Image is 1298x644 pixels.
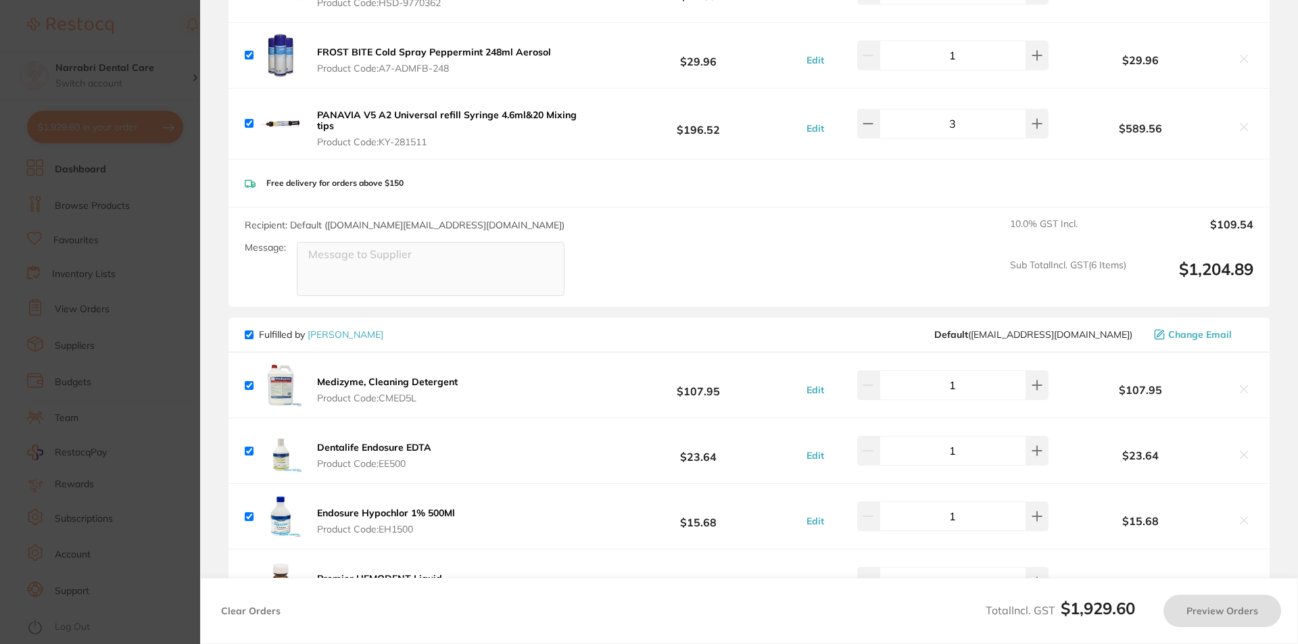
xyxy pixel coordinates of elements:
[245,219,564,231] span: Recipient: Default ( [DOMAIN_NAME][EMAIL_ADDRESS][DOMAIN_NAME] )
[317,46,551,58] b: FROST BITE Cold Spray Peppermint 248ml Aerosol
[1052,384,1229,396] b: $107.95
[802,384,828,396] button: Edit
[1010,259,1126,297] span: Sub Total Incl. GST ( 6 Items)
[598,439,799,464] b: $23.64
[1137,218,1253,248] output: $109.54
[259,560,302,603] img: bnVzMGplbw
[317,458,431,469] span: Product Code: EE500
[317,441,431,453] b: Dentalife Endosure EDTA
[802,54,828,66] button: Edit
[317,572,442,585] b: Premier HEMODENT Liquid
[317,63,551,74] span: Product Code: A7-ADMFB-248
[313,46,555,74] button: FROST BITE Cold Spray Peppermint 248ml Aerosol Product Code:A7-ADMFB-248
[1010,218,1126,248] span: 10.0 % GST Incl.
[259,495,302,538] img: Z3E1cG9weg
[317,376,458,388] b: Medizyme, Cleaning Detergent
[308,328,383,341] a: [PERSON_NAME]
[802,122,828,134] button: Edit
[598,373,799,398] b: $107.95
[1150,328,1253,341] button: Change Email
[313,376,462,404] button: Medizyme, Cleaning Detergent Product Code:CMED5L
[1052,54,1229,66] b: $29.96
[259,429,302,472] img: aWtvdWF0bg
[317,109,577,132] b: PANAVIA V5 A2 Universal refill Syringe 4.6ml&20 Mixing tips
[1052,122,1229,134] b: $589.56
[259,34,302,77] img: ZG55MnU4dA
[1168,329,1232,340] span: Change Email
[245,242,286,253] label: Message:
[598,570,799,595] b: $28.86
[317,524,455,535] span: Product Code: EH1500
[313,441,435,470] button: Dentalife Endosure EDTA Product Code:EE500
[259,364,302,407] img: MWVpZGg0Mg
[802,449,828,462] button: Edit
[934,328,968,341] b: Default
[317,137,594,147] span: Product Code: KY-281511
[1137,259,1253,297] output: $1,204.89
[802,515,828,527] button: Edit
[313,507,459,535] button: Endosure Hypochlor 1% 500Ml Product Code:EH1500
[1052,515,1229,527] b: $15.68
[317,507,455,519] b: Endosure Hypochlor 1% 500Ml
[313,572,446,601] button: Premier HEMODENT Liquid Product Code:P9007071
[934,329,1132,340] span: save@adamdental.com.au
[598,43,799,68] b: $29.96
[986,603,1135,617] span: Total Incl. GST
[1052,449,1229,462] b: $23.64
[598,504,799,529] b: $15.68
[266,178,404,188] p: Free delivery for orders above $150
[217,595,285,627] button: Clear Orders
[1061,598,1135,618] b: $1,929.60
[259,329,383,340] p: Fulfilled by
[313,109,598,148] button: PANAVIA V5 A2 Universal refill Syringe 4.6ml&20 Mixing tips Product Code:KY-281511
[259,102,302,145] img: MmE3Z25ieA
[317,393,458,403] span: Product Code: CMED5L
[1163,595,1281,627] button: Preview Orders
[598,111,799,136] b: $196.52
